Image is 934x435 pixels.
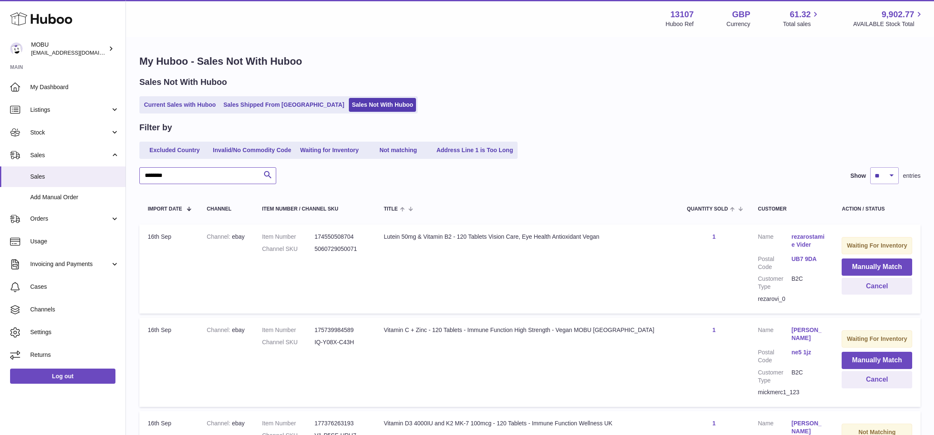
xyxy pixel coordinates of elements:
[30,260,110,268] span: Invoicing and Payments
[30,193,119,201] span: Add Manual Order
[314,338,367,346] dd: IQ-Y08X-C43H
[758,295,825,303] div: rezarovi_0
[758,369,791,385] dt: Customer Type
[207,233,246,241] div: ebay
[791,326,825,342] a: [PERSON_NAME]
[262,245,314,253] dt: Channel SKU
[262,233,314,241] dt: Item Number
[141,143,208,157] a: Excluded Country
[207,326,246,334] div: ebay
[732,9,750,20] strong: GBP
[262,419,314,427] dt: Item Number
[30,151,110,159] span: Sales
[791,255,825,263] a: UB7 9DA
[758,255,791,271] dt: Postal Code
[314,233,367,241] dd: 174550508704
[758,206,825,212] div: Customer
[384,419,670,427] div: Vitamin D3 4000IU and K2 MK-7 100mcg - 120 Tablets - Immune Function Wellness UK
[850,172,866,180] label: Show
[791,348,825,356] a: ne5 1jz
[139,122,172,133] h2: Filter by
[262,338,314,346] dt: Channel SKU
[853,9,924,28] a: 9,902.77 AVAILABLE Stock Total
[791,369,825,385] dd: B2C
[262,326,314,334] dt: Item Number
[783,20,820,28] span: Total sales
[31,49,123,56] span: [EMAIL_ADDRESS][DOMAIN_NAME]
[10,369,115,384] a: Log out
[783,9,820,28] a: 61.32 Total sales
[758,233,791,251] dt: Name
[791,275,825,291] dd: B2C
[791,233,825,249] a: rezarostamie Vider
[30,283,119,291] span: Cases
[30,83,119,91] span: My Dashboard
[207,206,246,212] div: Channel
[758,348,791,364] dt: Postal Code
[139,55,921,68] h1: My Huboo - Sales Not With Huboo
[847,242,907,249] strong: Waiting For Inventory
[30,306,119,314] span: Channels
[220,98,347,112] a: Sales Shipped From [GEOGRAPHIC_DATA]
[30,106,110,114] span: Listings
[712,233,716,240] a: 1
[712,327,716,333] a: 1
[882,9,914,20] span: 9,902.77
[384,206,398,212] span: Title
[384,233,670,241] div: Lutein 50mg & Vitamin B2 - 120 Tablets Vision Care, Eye Health Antioxidant Vegan
[31,41,107,57] div: MOBU
[207,327,232,333] strong: Channel
[758,275,791,291] dt: Customer Type
[30,129,110,137] span: Stock
[687,206,728,212] span: Quantity Sold
[314,326,367,334] dd: 175739984589
[207,233,232,240] strong: Channel
[10,42,23,55] img: mo@mobu.co.uk
[30,328,119,336] span: Settings
[314,419,367,427] dd: 177376263193
[384,326,670,334] div: Vitamin C + Zinc - 120 Tablets - Immune Function High Strength - Vegan MOBU [GEOGRAPHIC_DATA]
[842,258,912,276] button: Manually Match
[30,173,119,181] span: Sales
[712,420,716,427] a: 1
[30,237,119,245] span: Usage
[758,388,825,396] div: mickmerc1_123
[842,206,912,212] div: Action / Status
[139,76,227,88] h2: Sales Not With Huboo
[262,206,367,212] div: Item Number / Channel SKU
[148,206,182,212] span: Import date
[847,335,907,342] strong: Waiting For Inventory
[314,245,367,253] dd: 5060729050071
[139,224,199,314] td: 16th Sep
[842,278,912,295] button: Cancel
[296,143,363,157] a: Waiting for Inventory
[903,172,921,180] span: entries
[207,420,232,427] strong: Channel
[207,419,246,427] div: ebay
[842,371,912,388] button: Cancel
[365,143,432,157] a: Not matching
[30,351,119,359] span: Returns
[434,143,516,157] a: Address Line 1 is Too Long
[727,20,751,28] div: Currency
[842,352,912,369] button: Manually Match
[139,318,199,407] td: 16th Sep
[210,143,294,157] a: Invalid/No Commodity Code
[853,20,924,28] span: AVAILABLE Stock Total
[349,98,416,112] a: Sales Not With Huboo
[670,9,694,20] strong: 13107
[758,326,791,344] dt: Name
[666,20,694,28] div: Huboo Ref
[30,215,110,223] span: Orders
[141,98,219,112] a: Current Sales with Huboo
[790,9,811,20] span: 61.32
